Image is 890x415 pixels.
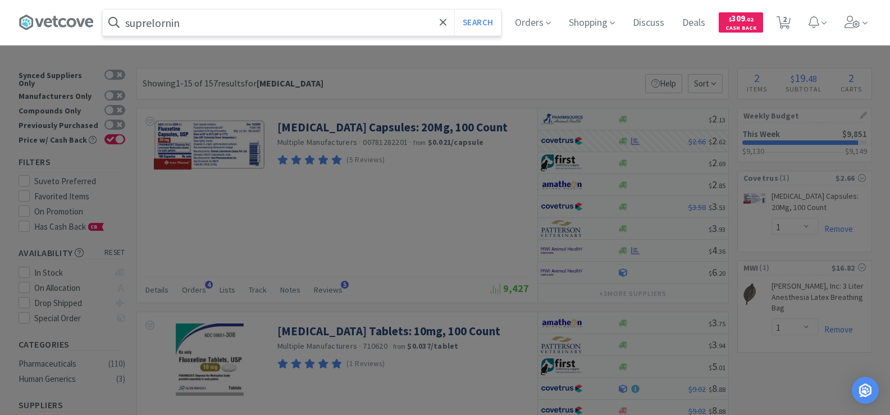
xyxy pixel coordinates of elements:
a: Discuss [628,18,669,28]
a: 2 [772,19,795,29]
span: . 02 [745,16,754,23]
a: Deals [678,18,710,28]
button: Search [454,10,501,35]
span: $ [729,16,732,23]
input: Search by item, sku, manufacturer, ingredient, size... [103,10,501,35]
span: 309 [729,13,754,24]
a: $309.02Cash Back [719,7,763,38]
div: Open Intercom Messenger [852,377,879,404]
span: Cash Back [725,25,756,33]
